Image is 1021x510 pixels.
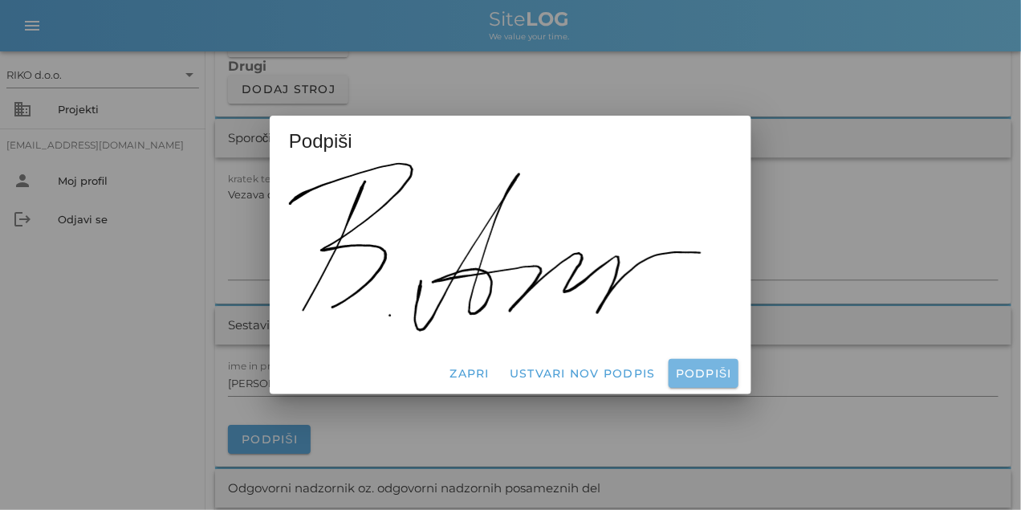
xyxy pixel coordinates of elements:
[502,359,662,388] button: Ustvari nov podpis
[509,366,656,381] span: Ustvari nov podpis
[675,366,732,381] span: Podpiši
[442,359,496,388] button: Zapri
[941,433,1021,510] div: Pripomoček za klepet
[289,162,702,332] img: cNQp+QXQ5l0AAAAASUVORK5CYII=
[669,359,738,388] button: Podpiši
[289,129,352,154] span: Podpiši
[449,366,490,381] span: Zapri
[941,433,1021,510] iframe: Chat Widget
